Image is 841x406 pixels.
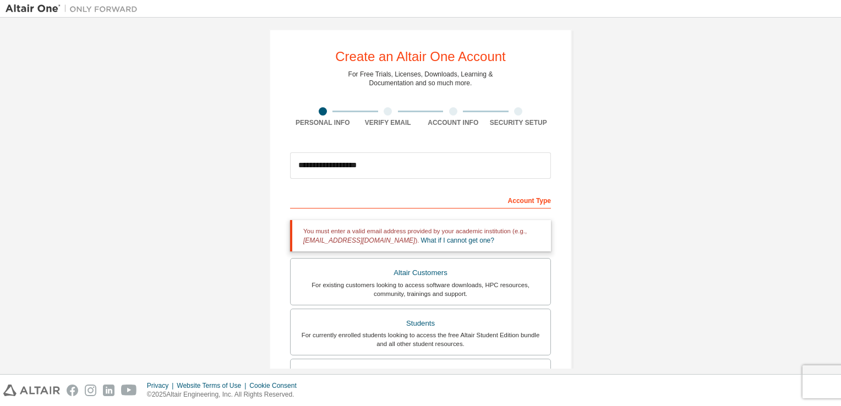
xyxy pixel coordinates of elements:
img: Altair One [6,3,143,14]
img: altair_logo.svg [3,385,60,396]
div: Personal Info [290,118,356,127]
img: facebook.svg [67,385,78,396]
img: youtube.svg [121,385,137,396]
div: Account Type [290,191,551,209]
div: Altair Customers [297,265,544,281]
div: You must enter a valid email address provided by your academic institution (e.g., ). [290,220,551,251]
div: Create an Altair One Account [335,50,506,63]
p: © 2025 Altair Engineering, Inc. All Rights Reserved. [147,390,303,399]
span: [EMAIL_ADDRESS][DOMAIN_NAME] [303,237,415,244]
div: Security Setup [486,118,551,127]
div: Cookie Consent [249,381,303,390]
img: instagram.svg [85,385,96,396]
div: Account Info [420,118,486,127]
div: For existing customers looking to access software downloads, HPC resources, community, trainings ... [297,281,544,298]
div: Privacy [147,381,177,390]
div: For currently enrolled students looking to access the free Altair Student Edition bundle and all ... [297,331,544,348]
img: linkedin.svg [103,385,114,396]
div: Students [297,316,544,331]
div: Verify Email [356,118,421,127]
a: What if I cannot get one? [421,237,494,244]
div: Website Terms of Use [177,381,249,390]
div: For Free Trials, Licenses, Downloads, Learning & Documentation and so much more. [348,70,493,87]
div: Faculty [297,366,544,381]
